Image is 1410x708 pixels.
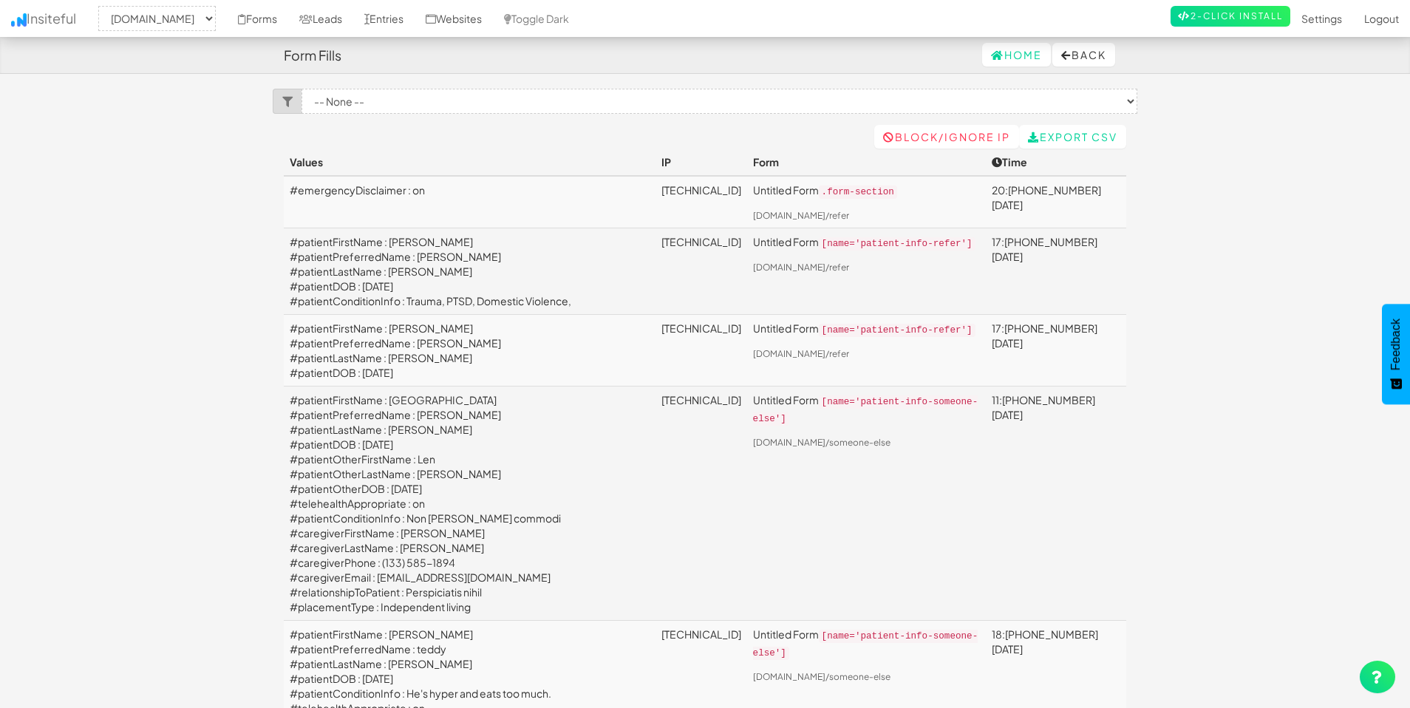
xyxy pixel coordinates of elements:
p: Untitled Form [753,234,981,251]
th: Time [986,149,1126,176]
code: .form-section [819,185,897,199]
td: #patientFirstName : [PERSON_NAME] #patientPreferredName : [PERSON_NAME] #patientLastName : [PERSO... [284,314,655,386]
a: [TECHNICAL_ID] [661,183,741,197]
a: [DOMAIN_NAME]/someone-else [753,437,890,448]
button: Back [1052,43,1115,67]
code: [name='patient-info-refer'] [819,237,975,251]
code: [name='patient-info-someone-else'] [753,630,978,660]
code: [name='patient-info-someone-else'] [753,395,978,426]
code: [name='patient-info-refer'] [819,324,975,337]
a: [DOMAIN_NAME]/someone-else [753,671,890,682]
a: [TECHNICAL_ID] [661,235,741,248]
a: Home [982,43,1051,67]
td: 17:[PHONE_NUMBER][DATE] [986,228,1126,314]
h4: Form Fills [284,48,341,63]
th: Form [747,149,987,176]
td: 11:[PHONE_NUMBER][DATE] [986,386,1126,620]
p: Untitled Form [753,627,981,661]
img: icon.png [11,13,27,27]
a: [TECHNICAL_ID] [661,393,741,406]
a: [DOMAIN_NAME]/refer [753,262,849,273]
a: Export CSV [1019,125,1126,149]
th: Values [284,149,655,176]
th: IP [655,149,747,176]
a: 2-Click Install [1171,6,1290,27]
p: Untitled Form [753,183,981,200]
td: #emergencyDisclaimer : on [284,176,655,228]
span: Feedback [1389,319,1403,370]
td: 20:[PHONE_NUMBER][DATE] [986,176,1126,228]
p: Untitled Form [753,392,981,426]
a: [DOMAIN_NAME]/refer [753,348,849,359]
td: #patientFirstName : [PERSON_NAME] #patientPreferredName : [PERSON_NAME] #patientLastName : [PERSO... [284,228,655,314]
td: 17:[PHONE_NUMBER][DATE] [986,314,1126,386]
td: #patientFirstName : [GEOGRAPHIC_DATA] #patientPreferredName : [PERSON_NAME] #patientLastName : [P... [284,386,655,620]
a: Block/Ignore IP [874,125,1019,149]
a: [DOMAIN_NAME]/refer [753,210,849,221]
a: [TECHNICAL_ID] [661,321,741,335]
p: Untitled Form [753,321,981,338]
a: [TECHNICAL_ID] [661,627,741,641]
button: Feedback - Show survey [1382,304,1410,404]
